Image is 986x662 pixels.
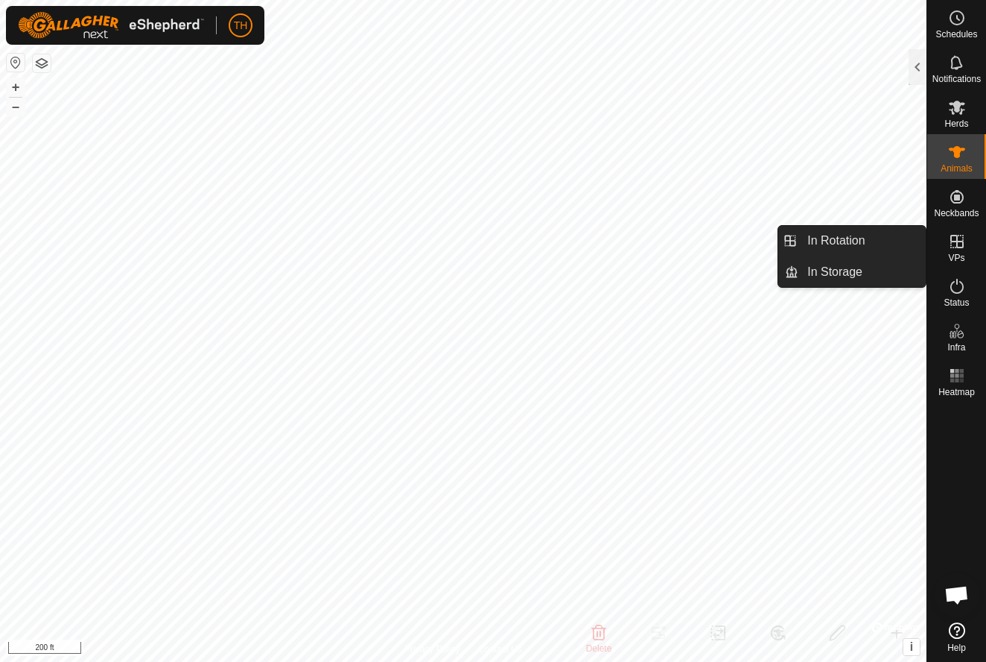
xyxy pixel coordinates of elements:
[404,643,460,656] a: Privacy Policy
[234,18,248,34] span: TH
[944,119,968,128] span: Herds
[947,643,966,652] span: Help
[7,98,25,116] button: –
[33,54,51,72] button: Map Layers
[947,343,965,352] span: Infra
[938,388,975,397] span: Heatmap
[910,640,913,653] span: i
[7,54,25,72] button: Reset Map
[7,78,25,96] button: +
[934,209,979,218] span: Neckbands
[798,226,926,256] a: In Rotation
[927,617,986,658] a: Help
[932,75,981,83] span: Notifications
[941,164,973,173] span: Animals
[798,257,926,287] a: In Storage
[18,12,204,39] img: Gallagher Logo
[778,257,926,287] li: In Storage
[778,226,926,256] li: In Rotation
[478,643,522,656] a: Contact Us
[807,263,862,281] span: In Storage
[935,30,977,39] span: Schedules
[903,639,920,655] button: i
[807,232,865,250] span: In Rotation
[935,573,979,617] div: Open chat
[944,298,969,307] span: Status
[948,253,964,262] span: VPs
